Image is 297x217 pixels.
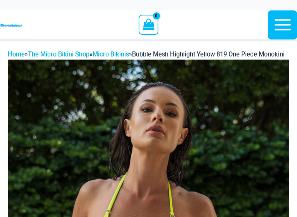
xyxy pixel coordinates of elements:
a: View Shopping Cart, empty [139,15,158,35]
a: Micro Bikinis [93,51,129,58]
span: » » » [8,51,285,58]
a: The Micro Bikini Shop [28,51,89,58]
a: Home [8,51,25,58]
span: Bubble Mesh Highlight Yellow 819 One Piece Monokini [132,51,285,58]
